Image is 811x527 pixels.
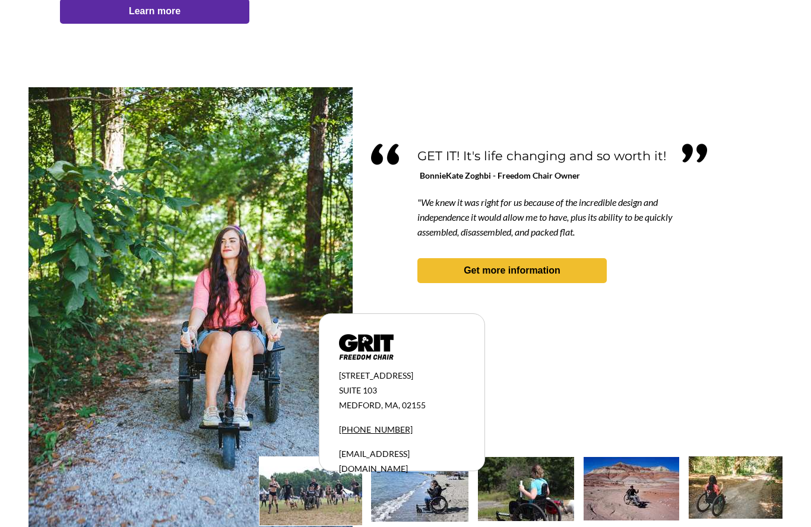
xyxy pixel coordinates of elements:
[339,386,377,396] span: SUITE 103
[339,449,410,474] span: [EMAIL_ADDRESS][DOMAIN_NAME]
[339,401,426,411] span: MEDFORD, MA, 02155
[417,259,607,284] a: Get more information
[417,197,673,238] span: "We knew it was right for us because of the incredible design and independence it would allow me ...
[420,171,580,181] span: BonnieKate Zoghbi - Freedom Chair Owner
[339,425,413,435] a: [PHONE_NUMBER]
[464,266,560,276] strong: Get more information
[417,149,666,164] span: GET IT! It's life changing and so worth it!
[42,287,144,309] input: Get more information
[129,7,180,17] strong: Learn more
[339,371,413,381] span: [STREET_ADDRESS]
